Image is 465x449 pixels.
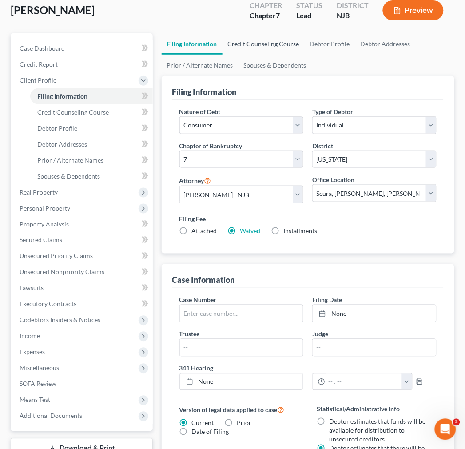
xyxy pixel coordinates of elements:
[313,305,436,322] a: None
[317,405,437,414] label: Statistical/Administrative Info
[305,33,355,55] a: Debtor Profile
[296,0,322,11] div: Status
[180,305,303,322] input: Enter case number...
[337,11,369,21] div: NJB
[312,330,328,339] label: Judge
[37,108,109,116] span: Credit Counseling Course
[192,428,229,436] span: Date of Filing
[20,268,104,276] span: Unsecured Nonpriority Claims
[180,374,303,390] a: None
[12,232,153,248] a: Secured Claims
[325,374,402,390] input: -- : --
[179,175,211,186] label: Attorney
[179,330,200,339] label: Trustee
[30,136,153,152] a: Debtor Addresses
[12,248,153,264] a: Unsecured Priority Claims
[20,220,69,228] span: Property Analysis
[312,141,333,151] label: District
[312,295,342,305] label: Filing Date
[20,76,56,84] span: Client Profile
[30,120,153,136] a: Debtor Profile
[237,419,252,427] span: Prior
[180,339,303,356] input: --
[179,141,242,151] label: Chapter of Bankruptcy
[20,348,45,356] span: Expenses
[20,332,40,340] span: Income
[435,419,456,440] iframe: Intercom live chat
[12,216,153,232] a: Property Analysis
[179,295,217,305] label: Case Number
[250,11,282,21] div: Chapter
[20,284,44,292] span: Lawsuits
[12,376,153,392] a: SOFA Review
[37,124,77,132] span: Debtor Profile
[37,92,87,100] span: Filing Information
[20,252,93,260] span: Unsecured Priority Claims
[179,405,299,415] label: Version of legal data applied to case
[162,55,238,76] a: Prior / Alternate Names
[240,227,261,235] a: Waived
[37,140,87,148] span: Debtor Addresses
[20,236,62,244] span: Secured Claims
[179,107,221,116] label: Nature of Debt
[30,104,153,120] a: Credit Counseling Course
[20,60,58,68] span: Credit Report
[30,168,153,184] a: Spouses & Dependents
[192,227,217,235] span: Attached
[20,364,59,372] span: Miscellaneous
[238,55,312,76] a: Spouses & Dependents
[296,11,322,21] div: Lead
[312,107,353,116] label: Type of Debtor
[175,364,441,373] label: 341 Hearing
[37,156,103,164] span: Prior / Alternate Names
[30,152,153,168] a: Prior / Alternate Names
[276,11,280,20] span: 7
[162,33,223,55] a: Filing Information
[20,412,82,420] span: Additional Documents
[313,339,436,356] input: --
[383,0,444,20] button: Preview
[20,380,56,388] span: SOFA Review
[172,87,237,97] div: Filing Information
[12,296,153,312] a: Executory Contracts
[11,4,95,16] span: [PERSON_NAME]
[37,172,100,180] span: Spouses & Dependents
[20,396,50,404] span: Means Test
[284,227,318,235] span: Installments
[20,188,58,196] span: Real Property
[12,280,153,296] a: Lawsuits
[355,33,416,55] a: Debtor Addresses
[453,419,460,426] span: 3
[20,316,100,324] span: Codebtors Insiders & Notices
[20,300,76,308] span: Executory Contracts
[172,275,235,286] div: Case Information
[30,88,153,104] a: Filing Information
[179,214,437,223] label: Filing Fee
[20,44,65,52] span: Case Dashboard
[250,0,282,11] div: Chapter
[12,56,153,72] a: Credit Report
[223,33,305,55] a: Credit Counseling Course
[329,418,425,443] span: Debtor estimates that funds will be available for distribution to unsecured creditors.
[12,264,153,280] a: Unsecured Nonpriority Claims
[20,204,70,212] span: Personal Property
[12,40,153,56] a: Case Dashboard
[312,175,354,184] label: Office Location
[192,419,214,427] span: Current
[337,0,369,11] div: District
